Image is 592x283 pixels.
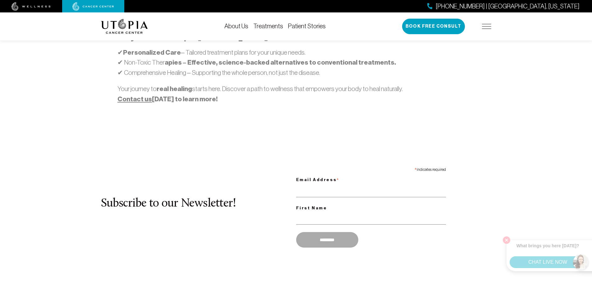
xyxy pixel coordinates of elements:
[11,2,51,11] img: wellness
[117,48,475,78] p: ✔ – Tailored treatment plans for your unique needs. ✔ Non-Toxic Ther ✔ Comprehensive Healing – Su...
[101,197,296,210] h2: Subscribe to our Newsletter!
[72,2,114,11] img: cancer center
[253,23,283,30] a: Treatments
[482,24,491,29] img: icon-hamburger
[296,164,446,173] div: indicates required
[288,23,326,30] a: Patient Stories
[224,23,248,30] a: About Us
[123,48,181,57] strong: Personalized Care
[165,58,396,66] strong: apies – Effective, science-backed alternatives to conventional treatments.
[157,85,192,93] strong: real healing
[101,19,148,34] img: logo
[117,95,152,103] a: Contact us
[427,2,580,11] a: [PHONE_NUMBER] | [GEOGRAPHIC_DATA], [US_STATE]
[402,19,465,34] button: Book Free Consult
[296,173,446,185] label: Email Address
[117,84,475,104] p: Your journey to starts here. Discover a path to wellness that empowers your body to heal naturally.
[117,32,273,42] strong: Why Choose Utopia [MEDICAL_DATA]?
[117,95,218,103] strong: [DATE] to learn more!
[436,2,580,11] span: [PHONE_NUMBER] | [GEOGRAPHIC_DATA], [US_STATE]
[296,204,446,212] label: First Name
